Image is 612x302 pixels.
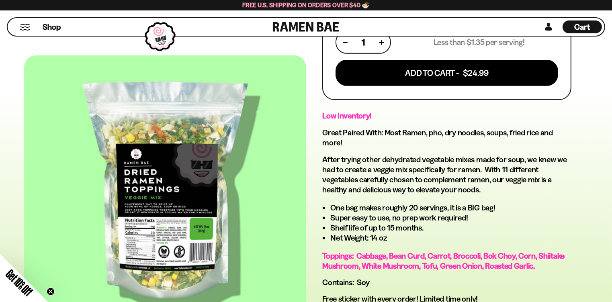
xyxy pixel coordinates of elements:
li: Shelf life of up to 15 months. [330,223,571,233]
strong: Low Inventory! [322,111,372,120]
span: Shop [43,22,61,33]
li: Net Weight: 14 oz [330,233,571,243]
span: Contains: Soy [322,278,370,287]
button: Close teaser [47,288,55,296]
li: One bag makes roughly 20 servings, it is a BIG bag! [330,203,571,213]
span: Toppings: Cabbage, Bean Curd, Carrot, Broccoli, Bok Choy, Corn, Shiitake Mushroom, White Mushroom... [322,251,565,271]
button: Add To Cart - $24.99 [336,60,558,86]
p: After trying other dehydrated vegetable mixes made for soup, we knew we had to create a veggie mi... [322,155,571,195]
button: Mobile Menu Trigger [20,24,31,31]
span: Get 10% Off [4,267,35,298]
li: Super easy to use, no prep work required! [330,213,571,223]
span: Free U.S. Shipping on Orders over $40 🍜 [242,1,370,9]
a: Shop [43,20,61,33]
a: Cart [563,18,602,36]
span: Cart [575,22,590,32]
h2: Great Paired With: Most Ramen, pho, dry noodles, soups, fried rice and more! [322,128,571,148]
